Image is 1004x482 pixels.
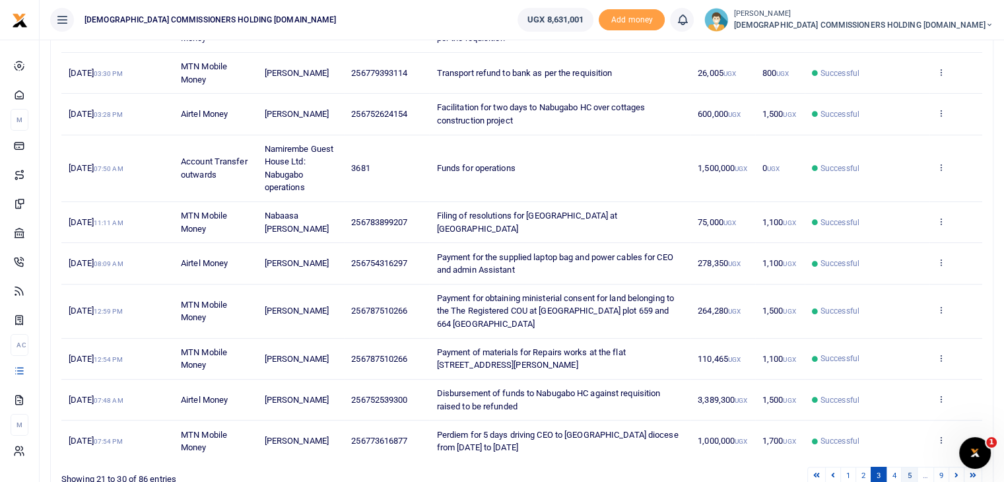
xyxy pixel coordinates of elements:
[351,306,407,316] span: 256787510266
[820,162,859,174] span: Successful
[69,395,123,405] span: [DATE]
[94,438,123,445] small: 07:54 PM
[820,67,859,79] span: Successful
[820,217,859,228] span: Successful
[265,109,329,119] span: [PERSON_NAME]
[437,293,674,329] span: Payment for obtaining ministerial consent for land belonging to the The Registered COU at [GEOGRA...
[351,109,407,119] span: 256752624154
[69,163,123,173] span: [DATE]
[704,8,993,32] a: profile-user [PERSON_NAME] [DEMOGRAPHIC_DATA] COMMISSIONERS HOLDING [DOMAIN_NAME]
[181,347,227,370] span: MTN Mobile Money
[94,165,123,172] small: 07:50 AM
[698,436,747,446] span: 1,000,000
[437,68,613,78] span: Transport refund to bank as per the requisition
[728,308,741,315] small: UGX
[820,108,859,120] span: Successful
[762,395,796,405] span: 1,500
[437,430,679,453] span: Perdiem for 5 days driving CEO to [GEOGRAPHIC_DATA] diocese from [DATE] to [DATE]
[79,14,341,26] span: [DEMOGRAPHIC_DATA] COMMISSIONERS HOLDING [DOMAIN_NAME]
[11,334,28,356] li: Ac
[512,8,599,32] li: Wallet ballance
[69,217,123,227] span: [DATE]
[599,9,665,31] span: Add money
[820,394,859,406] span: Successful
[518,8,593,32] a: UGX 8,631,001
[733,9,993,20] small: [PERSON_NAME]
[698,217,736,227] span: 75,000
[762,306,796,316] span: 1,500
[735,397,747,404] small: UGX
[94,356,123,363] small: 12:54 PM
[762,436,796,446] span: 1,700
[351,354,407,364] span: 256787510266
[437,163,516,173] span: Funds for operations
[265,211,329,234] span: Nabaasa [PERSON_NAME]
[94,111,123,118] small: 03:28 PM
[69,109,122,119] span: [DATE]
[986,437,997,448] span: 1
[437,388,661,411] span: Disbursement of funds to Nabugabo HC against requisition raised to be refunded
[69,354,122,364] span: [DATE]
[181,300,227,323] span: MTN Mobile Money
[783,397,795,404] small: UGX
[437,102,645,125] span: Facilitation for two days to Nabugabo HC over cottages construction project
[265,258,329,268] span: [PERSON_NAME]
[698,354,741,364] span: 110,465
[11,109,28,131] li: M
[762,163,780,173] span: 0
[820,258,859,269] span: Successful
[599,9,665,31] li: Toup your wallet
[351,258,407,268] span: 256754316297
[959,437,991,469] iframe: Intercom live chat
[820,435,859,447] span: Successful
[265,144,334,193] span: Namirembe Guest House Ltd: Nabugabo operations
[69,306,122,316] span: [DATE]
[783,111,795,118] small: UGX
[776,70,789,77] small: UGX
[728,356,741,363] small: UGX
[351,217,407,227] span: 256783899207
[783,438,795,445] small: UGX
[762,217,796,227] span: 1,100
[69,68,122,78] span: [DATE]
[181,211,227,234] span: MTN Mobile Money
[69,258,123,268] span: [DATE]
[762,354,796,364] span: 1,100
[351,436,407,446] span: 256773616877
[704,8,728,32] img: profile-user
[767,165,780,172] small: UGX
[94,397,123,404] small: 07:48 AM
[351,395,407,405] span: 256752539300
[783,260,795,267] small: UGX
[820,305,859,317] span: Successful
[181,156,248,180] span: Account Transfer outwards
[437,252,673,275] span: Payment for the supplied laptop bag and power cables for CEO and admin Assistant
[181,395,228,405] span: Airtel Money
[698,109,741,119] span: 600,000
[265,306,329,316] span: [PERSON_NAME]
[698,68,736,78] span: 26,005
[94,260,123,267] small: 08:09 AM
[181,430,227,453] span: MTN Mobile Money
[728,260,741,267] small: UGX
[735,165,747,172] small: UGX
[351,163,370,173] span: 3681
[181,61,227,85] span: MTN Mobile Money
[698,306,741,316] span: 264,280
[181,258,228,268] span: Airtel Money
[94,308,123,315] small: 12:59 PM
[783,356,795,363] small: UGX
[783,308,795,315] small: UGX
[351,68,407,78] span: 256779393114
[12,13,28,28] img: logo-small
[723,70,736,77] small: UGX
[12,15,28,24] a: logo-small logo-large logo-large
[783,219,795,226] small: UGX
[265,395,329,405] span: [PERSON_NAME]
[94,219,123,226] small: 11:11 AM
[265,436,329,446] span: [PERSON_NAME]
[820,353,859,364] span: Successful
[762,258,796,268] span: 1,100
[735,438,747,445] small: UGX
[762,68,789,78] span: 800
